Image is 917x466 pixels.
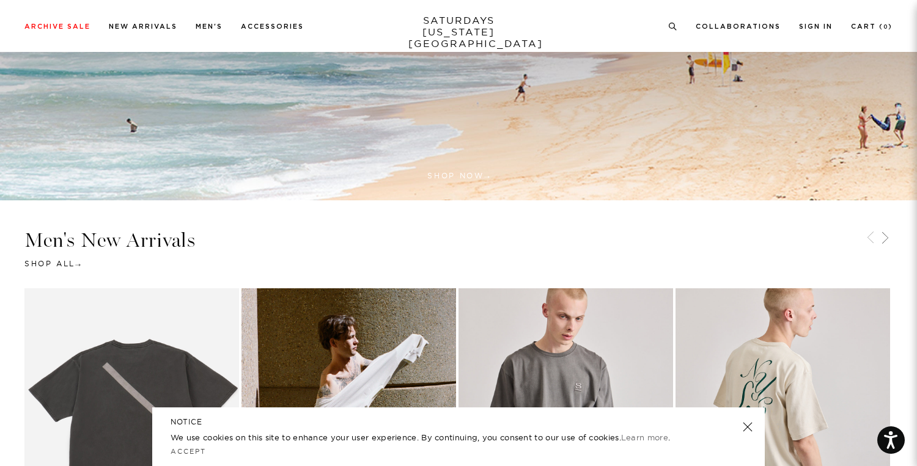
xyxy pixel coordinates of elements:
[799,23,833,30] a: Sign In
[24,259,81,268] a: Shop All
[851,23,893,30] a: Cart (0)
[24,230,893,250] h3: Men's New Arrivals
[171,431,703,443] p: We use cookies on this site to enhance your user experience. By continuing, you consent to our us...
[621,432,668,442] a: Learn more
[171,447,206,456] a: Accept
[696,23,781,30] a: Collaborations
[196,23,223,30] a: Men's
[241,23,304,30] a: Accessories
[408,15,509,49] a: SATURDAYS[US_STATE][GEOGRAPHIC_DATA]
[109,23,177,30] a: New Arrivals
[883,24,888,30] small: 0
[24,23,90,30] a: Archive Sale
[171,417,746,428] h5: NOTICE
